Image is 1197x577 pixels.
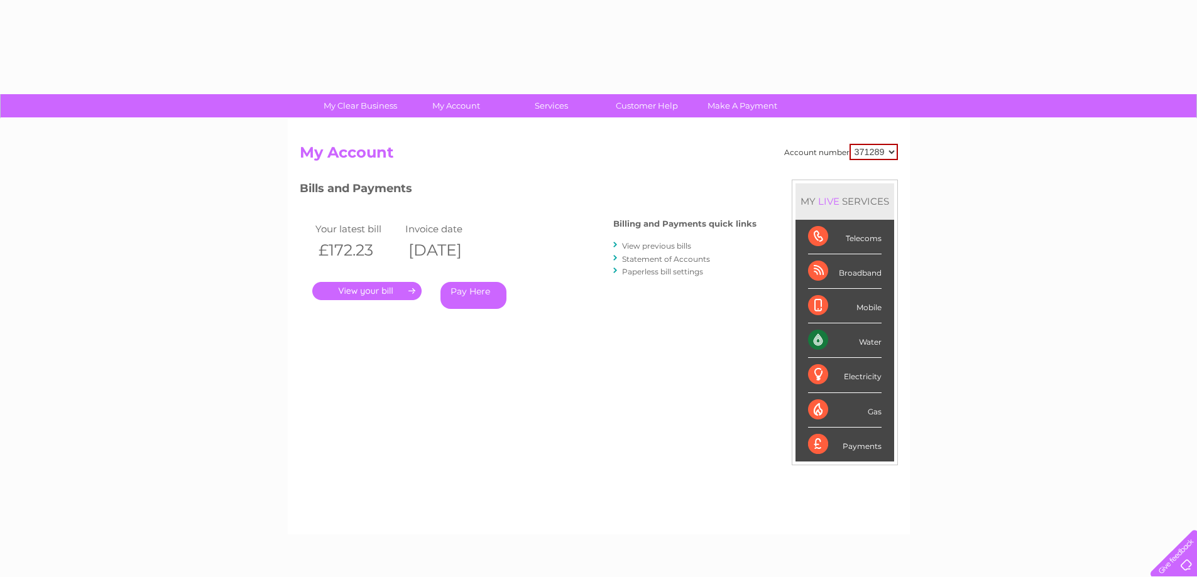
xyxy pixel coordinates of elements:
th: £172.23 [312,237,403,263]
div: Mobile [808,289,882,323]
td: Invoice date [402,220,493,237]
div: Telecoms [808,220,882,254]
a: Make A Payment [691,94,794,117]
div: Water [808,323,882,358]
a: Customer Help [595,94,699,117]
a: . [312,282,422,300]
div: LIVE [816,195,842,207]
h3: Bills and Payments [300,180,757,202]
a: Paperless bill settings [622,267,703,276]
a: View previous bills [622,241,691,251]
h2: My Account [300,144,898,168]
th: [DATE] [402,237,493,263]
td: Your latest bill [312,220,403,237]
a: Statement of Accounts [622,254,710,264]
div: MY SERVICES [795,183,894,219]
div: Account number [784,144,898,160]
div: Gas [808,393,882,428]
h4: Billing and Payments quick links [613,219,757,229]
a: My Clear Business [309,94,412,117]
div: Broadband [808,254,882,289]
div: Electricity [808,358,882,392]
a: Services [500,94,603,117]
a: My Account [404,94,508,117]
div: Payments [808,428,882,461]
a: Pay Here [440,282,506,309]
